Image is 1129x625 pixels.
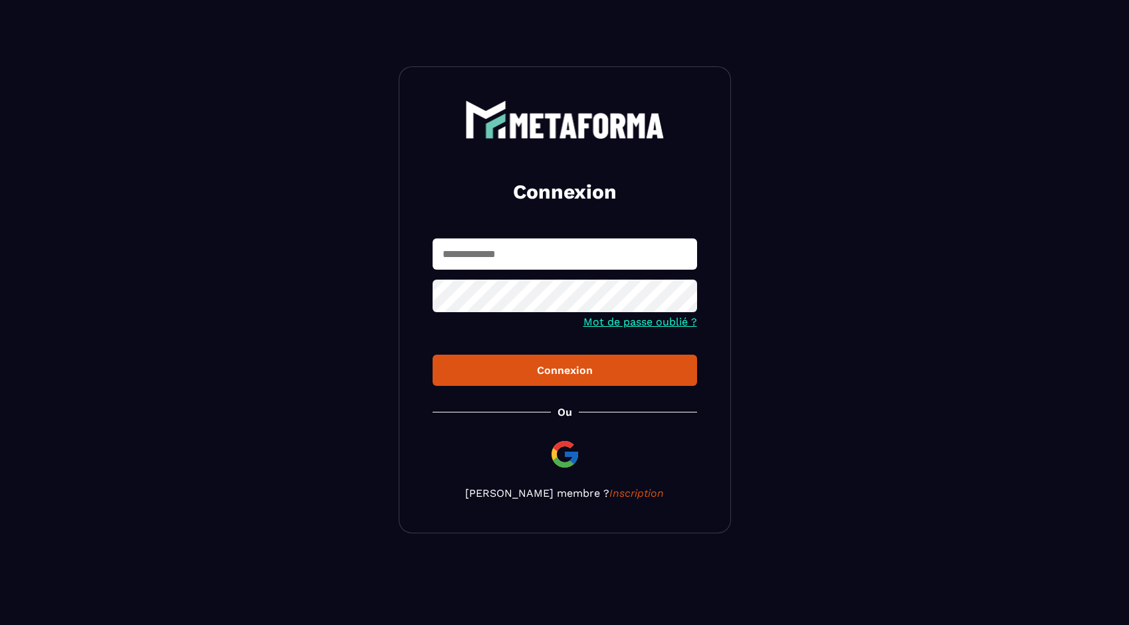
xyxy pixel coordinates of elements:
p: [PERSON_NAME] membre ? [433,487,697,499]
img: logo [465,100,665,139]
div: Connexion [443,364,686,377]
a: Inscription [609,487,664,499]
a: Mot de passe oublié ? [583,315,697,328]
h2: Connexion [449,179,681,205]
p: Ou [558,406,572,418]
a: logo [433,100,697,139]
img: google [549,438,581,470]
button: Connexion [433,355,697,386]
